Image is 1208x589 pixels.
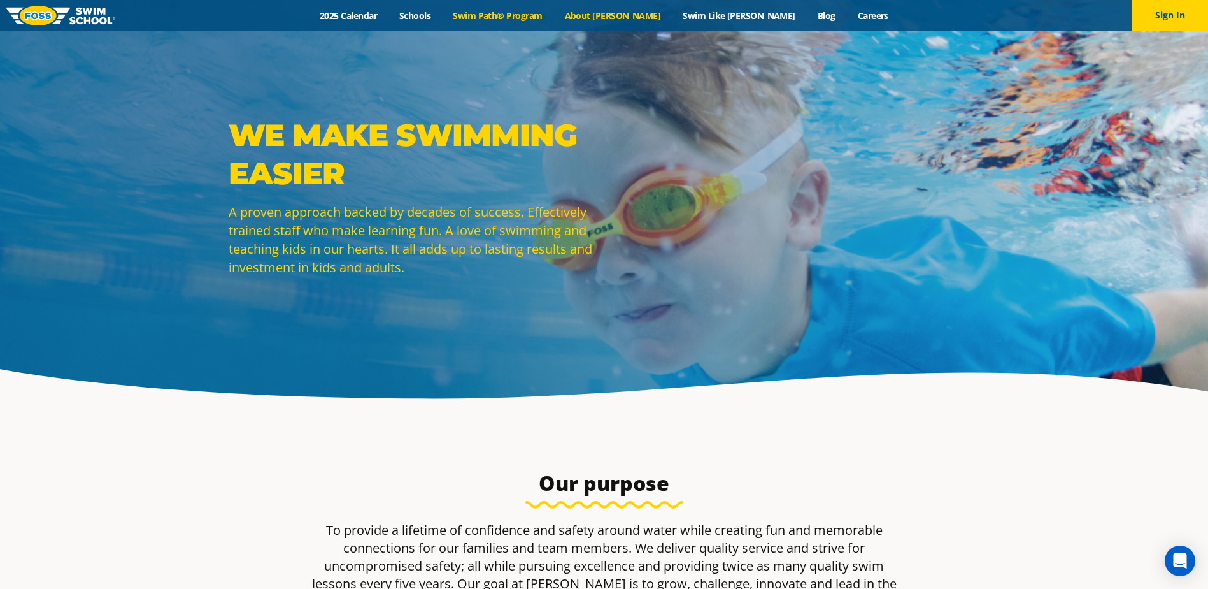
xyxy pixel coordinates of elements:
[846,10,899,22] a: Careers
[304,470,905,496] h3: Our purpose
[553,10,672,22] a: About [PERSON_NAME]
[442,10,553,22] a: Swim Path® Program
[388,10,442,22] a: Schools
[229,203,598,277] p: A proven approach backed by decades of success. Effectively trained staff who make learning fun. ...
[229,116,598,193] p: WE MAKE SWIMMING EASIER
[806,10,846,22] a: Blog
[6,6,115,25] img: FOSS Swim School Logo
[1165,546,1195,576] div: Open Intercom Messenger
[672,10,807,22] a: Swim Like [PERSON_NAME]
[309,10,388,22] a: 2025 Calendar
